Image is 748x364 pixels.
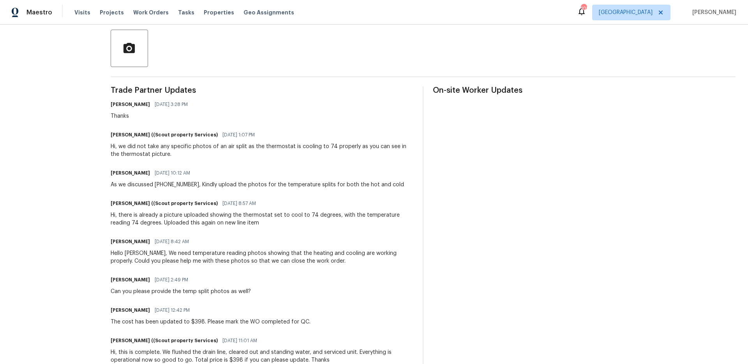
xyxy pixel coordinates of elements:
[222,200,256,207] span: [DATE] 8:57 AM
[111,181,404,189] div: As we discussed [PHONE_NUMBER], Kindly upload the photos for the temperature splits for both the ...
[111,276,150,284] h6: [PERSON_NAME]
[155,306,190,314] span: [DATE] 12:42 PM
[111,200,218,207] h6: [PERSON_NAME] ((Scout property Services)
[581,5,586,12] div: 108
[111,249,413,265] div: Hello [PERSON_NAME], We need temperature reading photos showing that the heating and cooling are ...
[204,9,234,16] span: Properties
[111,306,150,314] h6: [PERSON_NAME]
[222,337,257,345] span: [DATE] 11:01 AM
[111,131,218,139] h6: [PERSON_NAME] ((Scout property Services)
[178,10,194,15] span: Tasks
[111,169,150,177] h6: [PERSON_NAME]
[433,87,736,94] span: On-site Worker Updates
[111,112,192,120] div: Thanks
[111,87,413,94] span: Trade Partner Updates
[111,288,251,295] div: Can you please provide the temp split photos as well?
[155,276,188,284] span: [DATE] 2:49 PM
[111,348,413,364] div: Hi, this is complete. We flushed the drain line, cleared out and standing water, and serviced uni...
[111,143,413,158] div: Hi, we did not take any specific photos of an air split as the thermostat is cooling to 74 proper...
[689,9,736,16] span: [PERSON_NAME]
[243,9,294,16] span: Geo Assignments
[111,318,310,326] div: The cost has been updated to $398. Please mark the WO completed for QC.
[155,169,190,177] span: [DATE] 10:12 AM
[100,9,124,16] span: Projects
[111,211,413,227] div: Hi, there is already a picture uploaded showing the thermostat set to cool to 74 degrees, with th...
[599,9,653,16] span: [GEOGRAPHIC_DATA]
[74,9,90,16] span: Visits
[155,238,189,246] span: [DATE] 8:42 AM
[26,9,52,16] span: Maestro
[111,337,218,345] h6: [PERSON_NAME] ((Scout property Services)
[155,101,188,108] span: [DATE] 3:28 PM
[222,131,255,139] span: [DATE] 1:07 PM
[111,238,150,246] h6: [PERSON_NAME]
[133,9,169,16] span: Work Orders
[111,101,150,108] h6: [PERSON_NAME]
